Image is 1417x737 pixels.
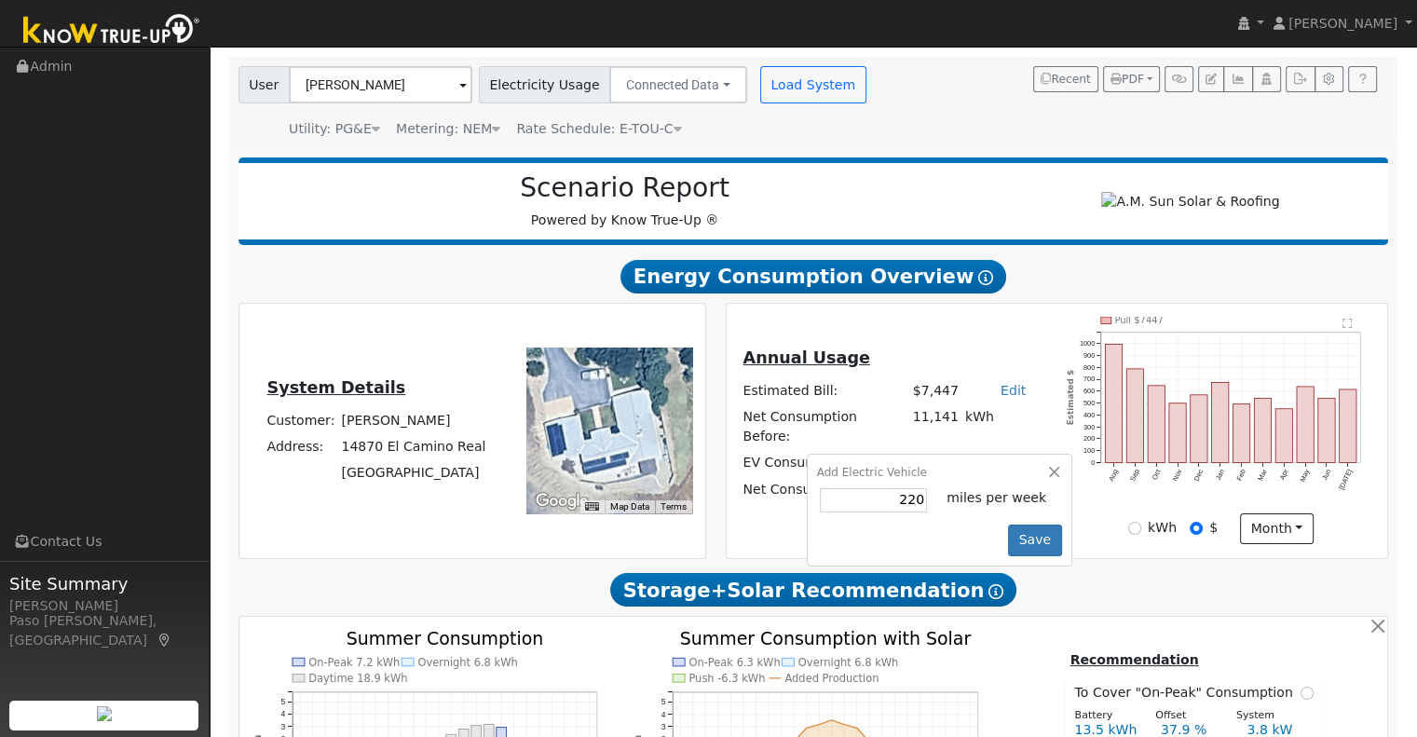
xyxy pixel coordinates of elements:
[9,611,199,650] div: Paso [PERSON_NAME], [GEOGRAPHIC_DATA]
[1065,708,1146,724] div: Battery
[97,706,112,721] img: retrieve
[1103,66,1160,92] button: PDF
[280,722,285,731] text: 3
[1254,399,1271,463] rect: onclick=""
[1318,398,1335,462] rect: onclick=""
[798,656,898,669] text: Overnight 6.8 kWh
[1008,525,1062,556] button: Save
[1348,66,1377,92] a: Help Link
[1115,315,1164,325] text: Pull $7447
[1165,66,1193,92] button: Generate Report Link
[9,596,199,616] div: [PERSON_NAME]
[1315,66,1343,92] button: Settings
[1235,468,1247,482] text: Feb
[1233,404,1250,463] rect: onclick=""
[531,489,593,513] img: Google
[1128,468,1141,483] text: Sep
[909,450,961,477] td: 4,034
[661,722,666,731] text: 3
[740,404,909,450] td: Net Consumption Before:
[1151,468,1163,481] text: Oct
[1256,468,1269,483] text: Mar
[978,270,993,285] i: Show Help
[1337,468,1354,491] text: [DATE]
[1080,339,1095,348] text: 1000
[1286,66,1315,92] button: Export Interval Data
[1105,344,1122,462] rect: onclick=""
[264,408,338,434] td: Customer:
[1288,16,1397,31] span: [PERSON_NAME]
[1083,387,1095,395] text: 600
[346,628,543,648] text: Summer Consumption
[1190,522,1203,535] input: $
[1083,423,1095,431] text: 300
[280,697,285,706] text: 5
[1083,434,1095,443] text: 200
[1320,468,1332,482] text: Jun
[961,450,997,477] td: kWh
[417,656,517,669] text: Overnight 6.8 kWh
[1223,66,1252,92] button: Multi-Series Graph
[308,656,400,669] text: On-Peak 7.2 kWh
[610,500,649,513] button: Map Data
[842,723,845,726] circle: onclick=""
[1067,370,1076,425] text: Estimated $
[396,119,500,139] div: Metering: NEM
[516,121,681,136] span: Alias: None
[479,66,610,103] span: Electricity Usage
[289,119,380,139] div: Utility: PG&E
[610,573,1016,607] span: Storage+Solar Recommendation
[1126,369,1143,463] rect: onclick=""
[620,260,1006,293] span: Energy Consumption Overview
[264,434,338,460] td: Address:
[1083,411,1095,419] text: 400
[784,672,879,685] text: Added Production
[1297,387,1314,463] rect: onclick=""
[689,672,766,685] text: Push -6.3 kWh
[1083,446,1095,455] text: 100
[338,460,489,486] td: [GEOGRAPHIC_DATA]
[661,709,666,718] text: 4
[1107,468,1120,483] text: Aug
[740,377,909,403] td: Estimated Bill:
[1299,468,1312,484] text: May
[1226,708,1307,724] div: System
[1212,382,1229,462] rect: onclick=""
[805,726,808,729] circle: onclick=""
[1128,522,1141,535] input: kWh
[1192,468,1206,483] text: Dec
[855,726,858,729] circle: onclick=""
[680,628,971,648] text: Summer Consumption with Solar
[1278,468,1290,482] text: Apr
[689,656,781,669] text: On-Peak 6.3 kWh
[1070,652,1198,667] u: Recommendation
[1110,73,1144,86] span: PDF
[1214,468,1226,482] text: Jan
[1240,513,1314,545] button: month
[1198,66,1224,92] button: Edit User
[266,378,405,397] u: System Details
[1083,399,1095,407] text: 500
[961,404,1047,450] td: kWh
[248,172,1002,230] div: Powered by Know True-Up ®
[1001,383,1026,398] a: Edit
[743,348,869,367] u: Annual Usage
[1148,386,1165,463] rect: onclick=""
[1091,458,1095,467] text: 0
[280,709,285,718] text: 4
[1101,192,1279,212] img: A.M. Sun Solar & Roofing
[760,66,866,103] button: Load System
[1146,708,1227,724] div: Offset
[817,464,1062,481] div: Add Electric Vehicle
[14,10,210,52] img: Know True-Up
[944,485,1062,515] td: miles per week
[1033,66,1098,92] button: Recent
[257,172,992,204] h2: Scenario Report
[289,66,472,103] input: Select a User
[1171,468,1184,483] text: Nov
[988,584,1003,599] i: Show Help
[1169,403,1186,463] rect: onclick=""
[817,723,820,726] circle: onclick=""
[338,434,489,460] td: 14870 El Camino Real
[9,571,199,596] span: Site Summary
